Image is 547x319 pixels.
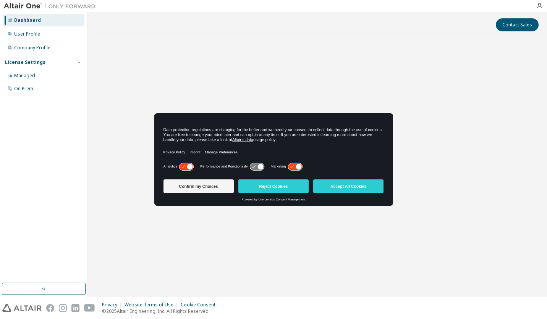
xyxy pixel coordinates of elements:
img: facebook.svg [46,304,54,312]
div: On Prem [14,86,33,92]
div: Dashboard [14,17,41,23]
button: Contact Sales [496,18,539,31]
div: Website Terms of Use [125,302,181,308]
div: Privacy [102,302,125,308]
div: User Profile [14,31,40,37]
p: © 2025 Altair Engineering, Inc. All Rights Reserved. [102,308,220,314]
div: License Settings [5,59,45,65]
img: youtube.svg [84,304,95,312]
div: Cookie Consent [181,302,220,308]
img: instagram.svg [59,304,67,312]
div: Managed [14,73,35,79]
img: Altair One [4,2,99,10]
div: Company Profile [14,45,50,51]
img: linkedin.svg [71,304,79,312]
img: altair_logo.svg [2,304,42,312]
